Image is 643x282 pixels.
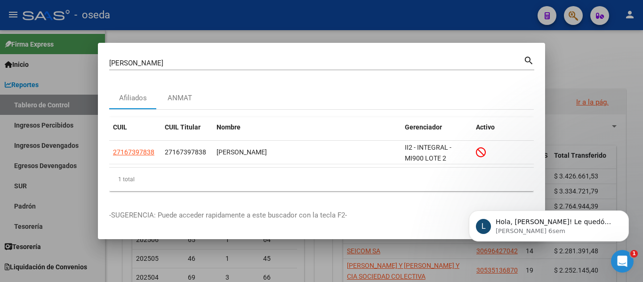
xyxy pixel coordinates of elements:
[119,93,147,104] div: Afiliados
[523,54,534,65] mat-icon: search
[611,250,634,273] iframe: Intercom live chat
[455,191,643,257] iframe: Intercom notifications mensaje
[168,93,192,104] div: ANMAT
[109,117,161,137] datatable-header-cell: CUIL
[109,168,534,191] div: 1 total
[109,210,534,221] p: -SUGERENCIA: Puede acceder rapidamente a este buscador con la tecla F2-
[165,148,206,156] span: 27167397838
[113,148,154,156] span: 27167397838
[405,144,451,162] span: II2 - INTEGRAL - MI900 LOTE 2
[165,123,201,131] span: CUIL Titular
[217,123,241,131] span: Nombre
[405,123,442,131] span: Gerenciador
[472,117,534,137] datatable-header-cell: Activo
[630,250,638,258] span: 1
[213,117,401,137] datatable-header-cell: Nombre
[217,147,397,158] div: [PERSON_NAME]
[161,117,213,137] datatable-header-cell: CUIL Titular
[401,117,472,137] datatable-header-cell: Gerenciador
[476,123,495,131] span: Activo
[113,123,127,131] span: CUIL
